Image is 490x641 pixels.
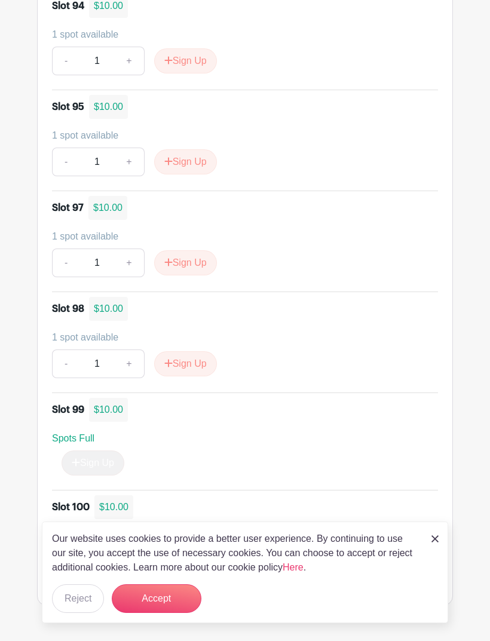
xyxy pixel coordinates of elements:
[154,351,217,376] button: Sign Up
[52,27,428,42] div: 1 spot available
[52,148,79,176] a: -
[154,149,217,174] button: Sign Up
[89,398,128,422] div: $10.00
[431,535,439,542] img: close_button-5f87c8562297e5c2d7936805f587ecaba9071eb48480494691a3f1689db116b3.svg
[52,433,94,443] span: Spots Full
[114,349,144,378] a: +
[52,349,79,378] a: -
[52,500,90,514] div: Slot 100
[52,302,84,316] div: Slot 98
[52,100,84,114] div: Slot 95
[283,562,304,572] a: Here
[89,95,128,119] div: $10.00
[52,229,428,244] div: 1 spot available
[52,249,79,277] a: -
[114,47,144,75] a: +
[52,532,419,575] p: Our website uses cookies to provide a better user experience. By continuing to use our site, you ...
[52,128,428,143] div: 1 spot available
[89,297,128,321] div: $10.00
[52,584,104,613] button: Reject
[154,250,217,275] button: Sign Up
[88,196,127,220] div: $10.00
[112,584,201,613] button: Accept
[114,148,144,176] a: +
[154,48,217,73] button: Sign Up
[94,495,133,519] div: $10.00
[114,249,144,277] a: +
[52,403,84,417] div: Slot 99
[52,330,428,345] div: 1 spot available
[52,47,79,75] a: -
[52,201,84,215] div: Slot 97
